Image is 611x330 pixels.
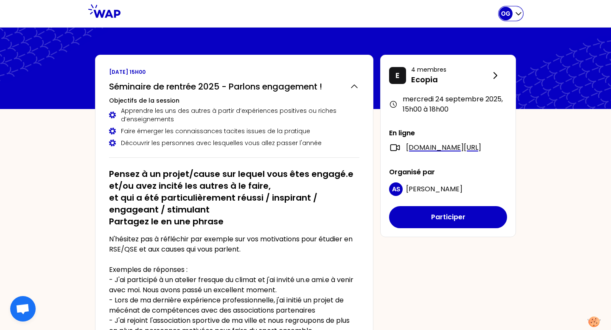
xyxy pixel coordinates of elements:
[406,143,481,153] a: [DOMAIN_NAME][URL]
[389,128,507,138] p: En ligne
[406,184,462,194] span: [PERSON_NAME]
[499,7,523,20] button: OG
[389,206,507,228] button: Participer
[109,127,359,135] div: Faire émerger les connaissances tacites issues de la pratique
[501,9,510,18] p: OG
[109,168,359,227] h2: Pensez à un projet/cause sur lequel vous êtes engagé.e et/ou avez incité les autres à le faire, e...
[109,69,359,76] p: [DATE] 15h00
[389,167,507,177] p: Organisé par
[389,94,507,115] div: mercredi 24 septembre 2025 , 15h00 à 18h00
[10,296,36,322] div: Ouvrir le chat
[109,96,359,105] h3: Objectifs de la session
[411,74,490,86] p: Ecopia
[109,81,322,92] h2: Séminaire de rentrée 2025 - Parlons engagement !
[109,81,359,92] button: Séminaire de rentrée 2025 - Parlons engagement !
[109,139,359,147] div: Découvrir les personnes avec lesquelles vous allez passer l'année
[411,65,490,74] p: 4 membres
[392,185,400,193] p: AS
[395,70,400,81] p: E
[109,106,359,123] div: Apprendre les uns des autres à partir d’expériences positives ou riches d’enseignements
